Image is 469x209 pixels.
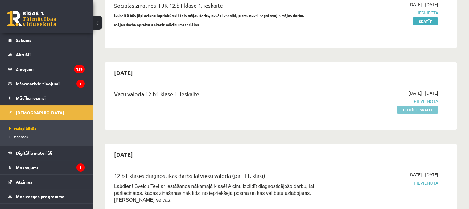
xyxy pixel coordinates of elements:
span: Mācību resursi [16,95,46,101]
a: Izlabotās [9,134,86,139]
span: Digitālie materiāli [16,150,52,156]
a: Neizpildītās [9,126,86,131]
a: Maksājumi1 [8,160,85,174]
legend: Informatīvie ziņojumi [16,76,85,91]
a: Ziņojumi159 [8,62,85,76]
legend: Maksājumi [16,160,85,174]
span: [DEMOGRAPHIC_DATA] [16,110,64,115]
a: Pildīt ieskaiti [397,106,438,114]
i: 1 [76,80,85,88]
span: [DATE] - [DATE] [409,90,438,96]
span: Izlabotās [9,134,28,139]
span: Pievienota [336,180,438,186]
span: Neizpildītās [9,126,36,131]
a: Atzīmes [8,175,85,189]
span: Pievienota [336,98,438,104]
span: Aktuāli [16,52,31,57]
span: [DATE] - [DATE] [409,171,438,178]
a: Mācību resursi [8,91,85,105]
h2: [DATE] [108,147,139,162]
a: Aktuāli [8,47,85,62]
a: Informatīvie ziņojumi1 [8,76,85,91]
legend: Ziņojumi [16,62,85,76]
i: 159 [74,65,85,73]
span: Motivācijas programma [16,194,64,199]
span: Labdien! Sveicu Tevi ar iestāšanos nākamajā klasē! Aicinu izpildīt diagnosticējošo darbu, lai pār... [114,184,314,203]
a: Digitālie materiāli [8,146,85,160]
a: Motivācijas programma [8,189,85,203]
span: Sākums [16,37,31,43]
a: Skatīt [413,17,438,25]
div: Sociālās zinātnes II JK 12.b1 klase 1. ieskaite [114,1,327,13]
span: Iesniegta [336,10,438,16]
span: Atzīmes [16,179,32,185]
strong: Mājas darba aprakstu skatīt mācību materiālos. [114,22,200,27]
h2: [DATE] [108,65,139,80]
span: [DATE] - [DATE] [409,1,438,8]
div: 12.b1 klases diagnostikas darbs latviešu valodā (par 11. klasi) [114,171,327,183]
i: 1 [76,163,85,172]
a: Sākums [8,33,85,47]
a: [DEMOGRAPHIC_DATA] [8,105,85,120]
div: Vācu valoda 12.b1 klase 1. ieskaite [114,90,327,101]
strong: Ieskaitē būs jāpievieno iepriekš veiktais mājas darbs, nesāc ieskaiti, pirms neesi sagatavojis mā... [114,13,304,18]
a: Rīgas 1. Tālmācības vidusskola [7,11,56,26]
